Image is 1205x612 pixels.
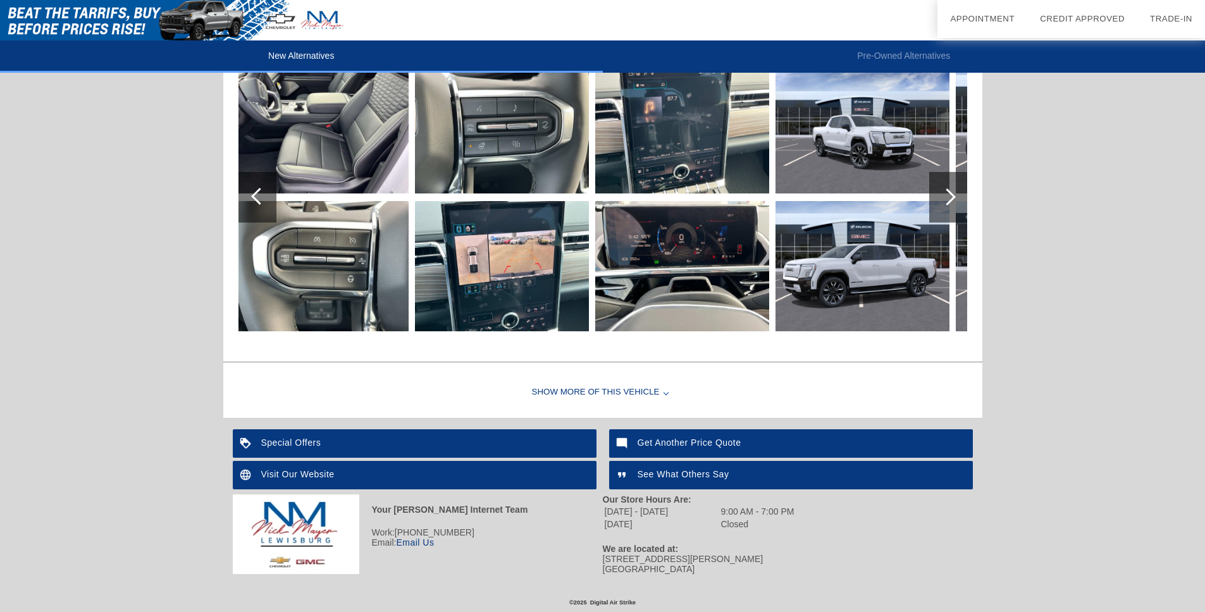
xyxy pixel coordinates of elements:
[720,506,795,517] td: 9:00 AM - 7:00 PM
[233,429,596,458] a: Special Offers
[1040,14,1125,23] a: Credit Approved
[396,537,434,548] a: Email Us
[233,537,603,548] div: Email:
[720,518,795,530] td: Closed
[603,554,973,574] div: [STREET_ADDRESS][PERSON_NAME] [GEOGRAPHIC_DATA]
[609,429,973,458] a: Get Another Price Quote
[776,63,949,193] img: 28.jpg
[415,201,589,331] img: 25.jpg
[395,527,474,537] span: [PHONE_NUMBER]
[956,63,1130,193] img: 30.jpg
[235,63,409,193] img: 22.jpg
[1150,14,1192,23] a: Trade-In
[609,461,973,489] a: See What Others Say
[603,494,691,505] strong: Our Store Hours Are:
[950,14,1015,23] a: Appointment
[604,518,719,530] td: [DATE]
[233,527,603,537] div: Work:
[235,201,409,331] img: 23.jpg
[603,544,679,554] strong: We are located at:
[233,461,261,489] img: ic_language_white_24dp_2x.png
[372,505,528,515] strong: Your [PERSON_NAME] Internet Team
[604,506,719,517] td: [DATE] - [DATE]
[415,63,589,193] img: 24.jpg
[609,429,638,458] img: ic_mode_comment_white_24dp_2x.png
[776,201,949,331] img: 29.jpg
[609,461,638,489] img: ic_format_quote_white_24dp_2x.png
[233,461,596,489] a: Visit Our Website
[233,429,261,458] img: ic_loyalty_white_24dp_2x.png
[223,367,982,418] div: Show More of this Vehicle
[595,63,769,193] img: 26.jpg
[595,201,769,331] img: 27.jpg
[956,201,1130,331] img: 31.jpg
